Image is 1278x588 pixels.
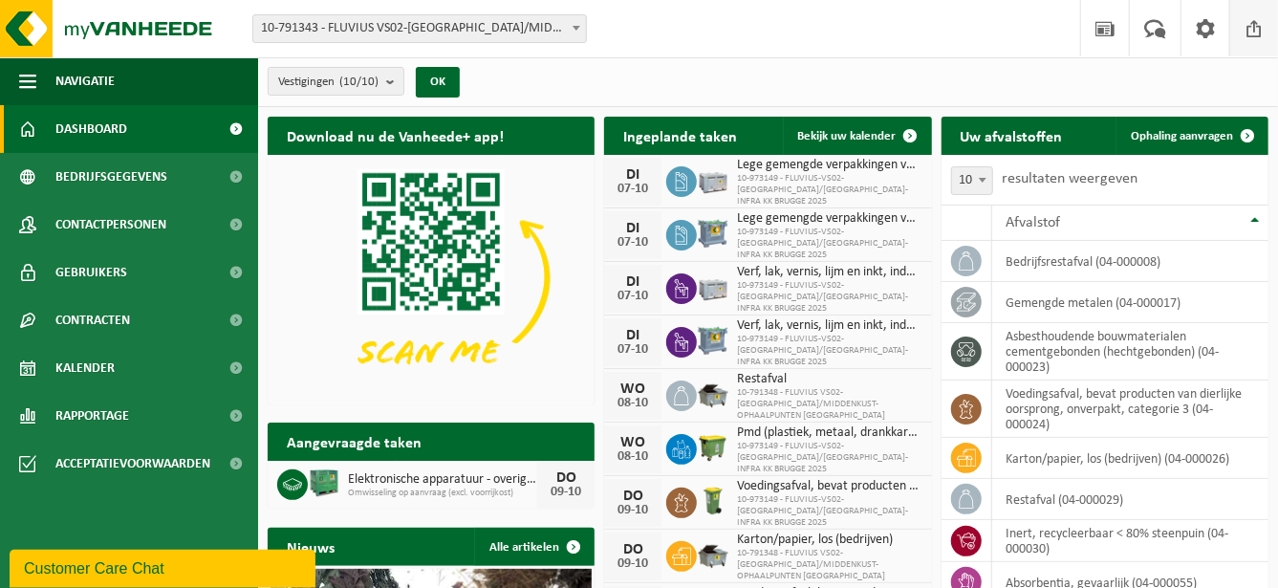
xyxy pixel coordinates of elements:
[268,528,354,565] h2: Nieuws
[339,76,379,88] count: (10/10)
[614,236,652,250] div: 07-10
[798,130,897,142] span: Bekijk uw kalender
[55,344,115,392] span: Kalender
[614,290,652,303] div: 07-10
[55,296,130,344] span: Contracten
[308,467,340,499] img: PB-HB-1400-HPE-GN-01
[737,211,921,227] span: Lege gemengde verpakkingen van gevaarlijke stoffen
[951,166,993,195] span: 10
[614,435,652,450] div: WO
[737,533,921,548] span: Karton/papier, los (bedrijven)
[614,557,652,571] div: 09-10
[348,488,537,499] span: Omwisseling op aanvraag (excl. voorrijkost)
[737,334,921,368] span: 10-973149 - FLUVIUS-VS02-[GEOGRAPHIC_DATA]/[GEOGRAPHIC_DATA]-INFRA KK BRUGGE 2025
[253,15,586,42] span: 10-791343 - FLUVIUS VS02-BRUGGE/MIDDENKUST
[697,538,729,571] img: WB-5000-GAL-GY-01
[697,378,729,410] img: WB-5000-GAL-GY-01
[737,265,921,280] span: Verf, lak, vernis, lijm en inkt, industrieel in kleinverpakking
[737,441,921,475] span: 10-973149 - FLUVIUS-VS02-[GEOGRAPHIC_DATA]/[GEOGRAPHIC_DATA]-INFRA KK BRUGGE 2025
[1007,215,1061,230] span: Afvalstof
[614,397,652,410] div: 08-10
[992,323,1268,381] td: asbesthoudende bouwmaterialen cementgebonden (hechtgebonden) (04-000023)
[547,470,585,486] div: DO
[268,117,523,154] h2: Download nu de Vanheede+ app!
[1003,171,1138,186] label: resultaten weergeven
[942,117,1082,154] h2: Uw afvalstoffen
[614,328,652,343] div: DI
[697,324,729,357] img: PB-AP-0800-MET-02-01
[547,486,585,499] div: 09-10
[614,167,652,183] div: DI
[614,221,652,236] div: DI
[614,542,652,557] div: DO
[268,155,595,401] img: Download de VHEPlus App
[55,105,127,153] span: Dashboard
[474,528,593,566] a: Alle artikelen
[992,438,1268,479] td: karton/papier, los (bedrijven) (04-000026)
[992,241,1268,282] td: bedrijfsrestafval (04-000008)
[614,381,652,397] div: WO
[952,167,992,194] span: 10
[268,423,441,460] h2: Aangevraagde taken
[55,57,115,105] span: Navigatie
[55,392,129,440] span: Rapportage
[697,271,729,303] img: PB-LB-0680-HPE-GY-11
[992,520,1268,562] td: inert, recycleerbaar < 80% steenpuin (04-000030)
[737,479,921,494] span: Voedingsafval, bevat producten van dierlijke oorsprong, onverpakt, categorie 3
[697,217,729,250] img: PB-AP-0800-MET-02-01
[737,227,921,261] span: 10-973149 - FLUVIUS-VS02-[GEOGRAPHIC_DATA]/[GEOGRAPHIC_DATA]-INFRA KK BRUGGE 2025
[992,381,1268,438] td: voedingsafval, bevat producten van dierlijke oorsprong, onverpakt, categorie 3 (04-000024)
[783,117,930,155] a: Bekijk uw kalender
[10,546,319,588] iframe: chat widget
[55,249,127,296] span: Gebruikers
[992,282,1268,323] td: gemengde metalen (04-000017)
[268,67,404,96] button: Vestigingen(10/10)
[55,440,210,488] span: Acceptatievoorwaarden
[697,431,729,464] img: WB-1100-HPE-GN-50
[348,472,537,488] span: Elektronische apparatuur - overige (ove)
[614,343,652,357] div: 07-10
[252,14,587,43] span: 10-791343 - FLUVIUS VS02-BRUGGE/MIDDENKUST
[737,548,921,582] span: 10-791348 - FLUVIUS VS02-[GEOGRAPHIC_DATA]/MIDDENKUST-OPHAALPUNTEN [GEOGRAPHIC_DATA]
[614,183,652,196] div: 07-10
[1116,117,1267,155] a: Ophaling aanvragen
[55,153,167,201] span: Bedrijfsgegevens
[737,387,921,422] span: 10-791348 - FLUVIUS VS02-[GEOGRAPHIC_DATA]/MIDDENKUST-OPHAALPUNTEN [GEOGRAPHIC_DATA]
[737,173,921,207] span: 10-973149 - FLUVIUS-VS02-[GEOGRAPHIC_DATA]/[GEOGRAPHIC_DATA]-INFRA KK BRUGGE 2025
[416,67,460,98] button: OK
[55,201,166,249] span: Contactpersonen
[614,504,652,517] div: 09-10
[697,485,729,517] img: WB-0140-HPE-GN-50
[737,425,921,441] span: Pmd (plastiek, metaal, drankkartons) (bedrijven)
[737,318,921,334] span: Verf, lak, vernis, lijm en inkt, industrieel in kleinverpakking
[614,489,652,504] div: DO
[737,372,921,387] span: Restafval
[614,450,652,464] div: 08-10
[697,163,729,196] img: PB-LB-0680-HPE-GY-11
[604,117,756,154] h2: Ingeplande taken
[278,68,379,97] span: Vestigingen
[614,274,652,290] div: DI
[737,494,921,529] span: 10-973149 - FLUVIUS-VS02-[GEOGRAPHIC_DATA]/[GEOGRAPHIC_DATA]-INFRA KK BRUGGE 2025
[1131,130,1233,142] span: Ophaling aanvragen
[737,158,921,173] span: Lege gemengde verpakkingen van gevaarlijke stoffen
[737,280,921,315] span: 10-973149 - FLUVIUS-VS02-[GEOGRAPHIC_DATA]/[GEOGRAPHIC_DATA]-INFRA KK BRUGGE 2025
[992,479,1268,520] td: restafval (04-000029)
